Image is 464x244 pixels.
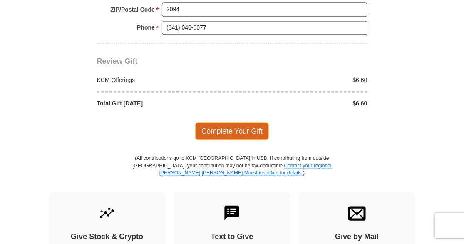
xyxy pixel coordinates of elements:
[313,232,400,242] h4: Give by Mail
[189,232,275,242] h4: Text to Give
[137,22,155,33] strong: Phone
[223,204,241,222] img: text-to-give.svg
[348,204,366,222] img: envelope.svg
[232,76,372,84] div: $6.60
[132,155,332,191] p: (All contributions go to KCM [GEOGRAPHIC_DATA] in USD. If contributing from outside [GEOGRAPHIC_D...
[98,204,116,222] img: give-by-stock.svg
[92,76,232,84] div: KCM Offerings
[97,57,138,65] span: Review Gift
[159,163,332,176] a: Contact your regional [PERSON_NAME] [PERSON_NAME] Ministries office for details.
[195,122,269,140] span: Complete Your Gift
[232,99,372,107] div: $6.60
[92,99,232,107] div: Total Gift [DATE]
[64,232,151,242] h4: Give Stock & Crypto
[110,4,155,15] strong: ZIP/Postal Code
